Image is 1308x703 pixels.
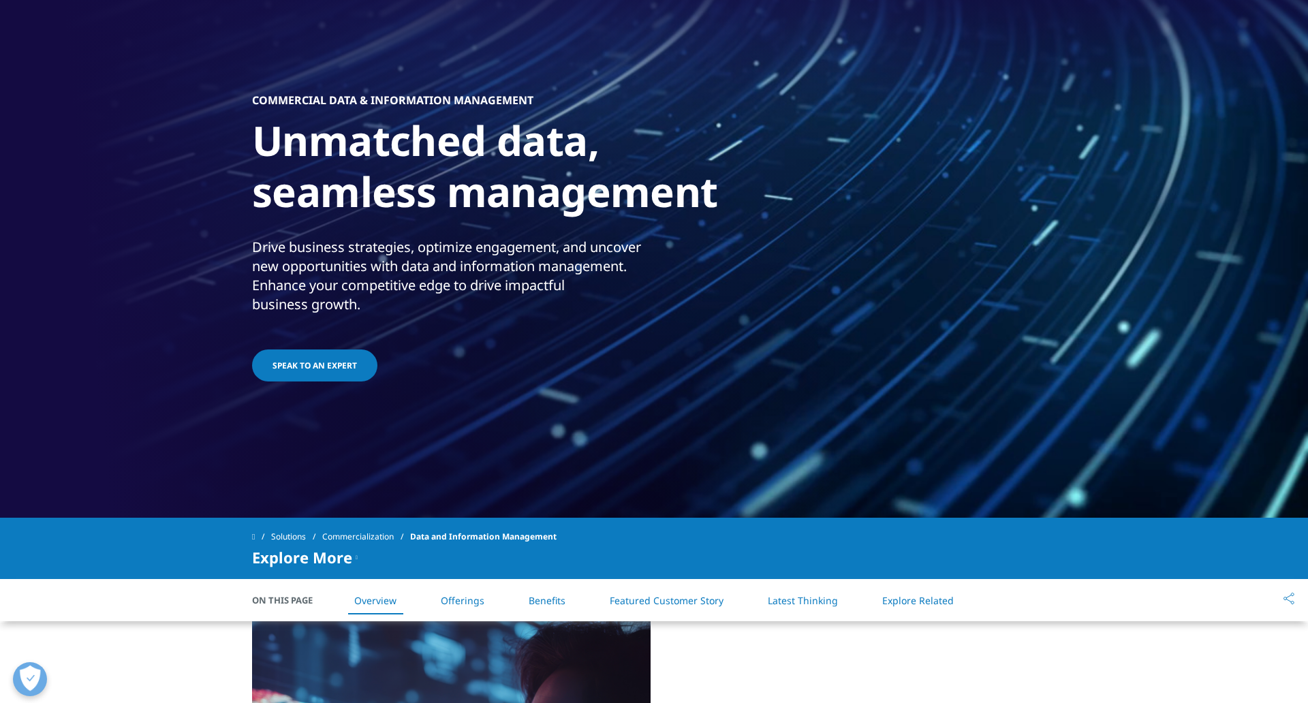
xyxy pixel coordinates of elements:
a: Explore Related [882,594,954,607]
a: Speak to an expert [252,349,377,381]
a: Offerings [441,594,484,607]
span: Explore More [252,549,352,565]
a: Overview [354,594,396,607]
a: Solutions [271,525,322,549]
h5: Commercial Data & Information Management [252,93,533,107]
a: Benefits [529,594,565,607]
a: Featured Customer Story [610,594,723,607]
span: On This Page [252,593,327,607]
span: Data and Information Management [410,525,557,549]
span: Speak to an expert [272,360,357,371]
button: Open Preferences [13,662,47,696]
a: Commercialization [322,525,410,549]
h1: Unmatched data, seamless management [252,115,763,225]
p: Drive business strategies, optimize engagement, and uncover new opportunities with data and infor... [252,238,651,322]
a: Latest Thinking [768,594,838,607]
